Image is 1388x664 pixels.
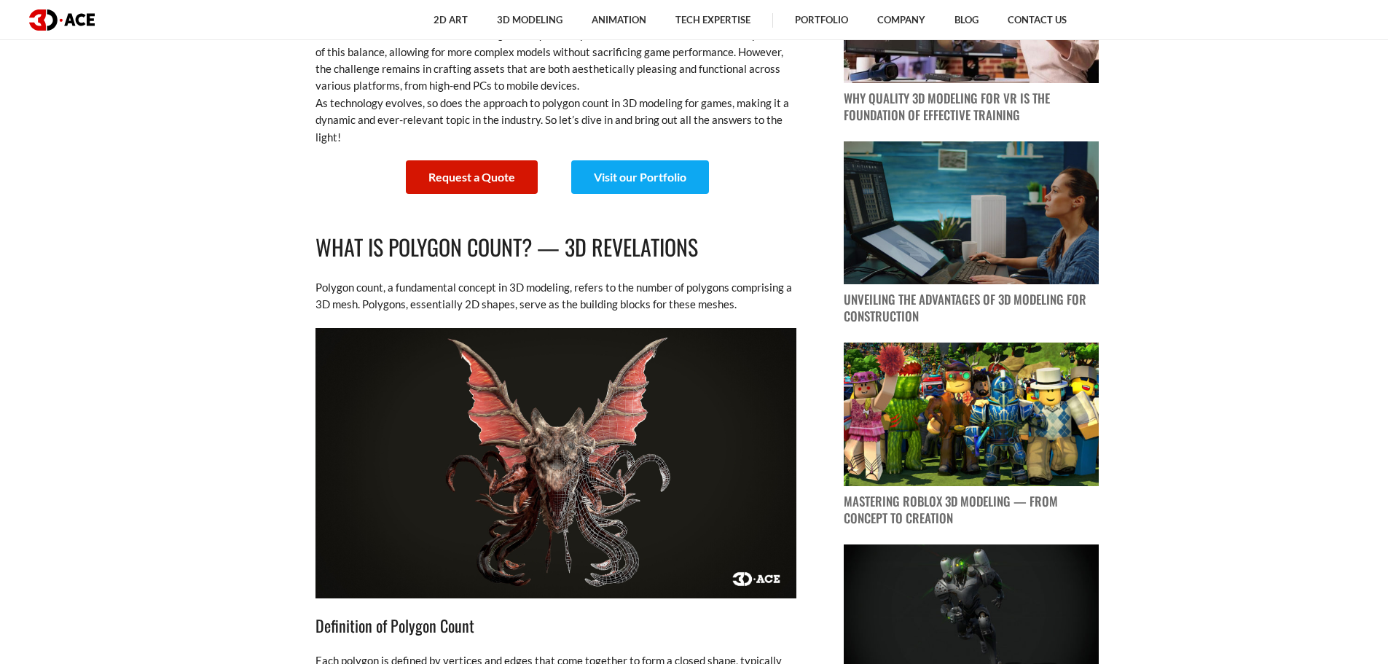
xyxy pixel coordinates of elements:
p: Mastering Roblox 3D Modeling — From Concept to Creation [844,493,1099,527]
img: blog post image [844,343,1099,486]
img: Sky Kraken [315,328,796,598]
a: Visit our Portfolio [571,160,709,194]
a: Request a Quote [406,160,538,194]
p: The introduction of advanced rendering techniques and powerful hardware has shifted the dynamics ... [315,26,796,146]
p: Polygon count, a fundamental concept in 3D modeling, refers to the number of polygons comprising ... [315,279,796,313]
p: Unveiling the Advantages of 3D Modeling for Construction [844,292,1099,325]
p: Why Quality 3D Modeling for VR Is the Foundation of Effective Training [844,90,1099,124]
a: blog post image Mastering Roblox 3D Modeling — From Concept to Creation [844,343,1099,527]
h2: What Is Polygon Count? — 3D Revelations [315,230,796,265]
a: blog post image Unveiling the Advantages of 3D Modeling for Construction [844,141,1099,326]
h3: Definition of Polygon Count [315,613,796,638]
img: blog post image [844,141,1099,285]
img: logo dark [29,9,95,31]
